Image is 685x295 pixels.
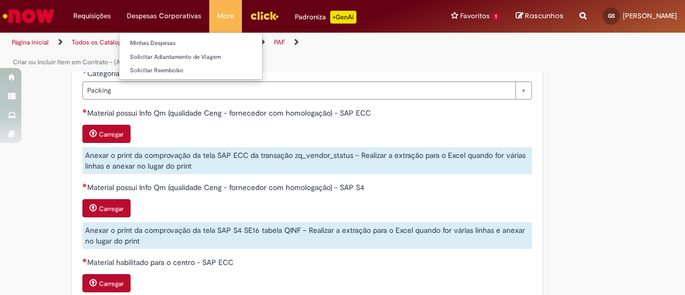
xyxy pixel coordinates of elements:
span: Material habilitado para o centro - SAP ECC [87,258,235,267]
ul: Despesas Corporativas [119,32,263,80]
button: Carregar anexo de Material habilitado para o centro - SAP ECC Required [82,274,131,292]
p: +GenAi [330,11,356,24]
span: Favoritos [460,11,490,21]
small: Carregar [99,279,124,288]
a: PAF [274,38,285,47]
span: Necessários [82,258,87,262]
a: Minhas Despesas [119,37,262,49]
a: Página inicial [12,38,49,47]
div: Padroniza [295,11,356,24]
span: Rascunhos [525,11,564,21]
a: Solicitar Adiantamento de Viagem [119,51,262,63]
span: GS [608,12,615,19]
button: Carregar anexo de Material possui Info Qm (qualidade Ceng - fornecedor com homologação) - SAP S4 ... [82,199,131,217]
a: Rascunhos [516,11,564,21]
div: Anexar o print da comprovação da tela SAP S4 SE16 tabela QINF – Realizar a extração para o Excel ... [82,222,532,249]
div: Anexar o print da comprovação da tela SAP ECC da transação zq_vendor_status – Realizar a extração... [82,147,532,174]
span: Categoria do Contrato [87,69,163,78]
span: Requisições [73,11,111,21]
span: 1 [492,12,500,21]
span: More [217,11,234,21]
a: Todos os Catálogos [72,38,128,47]
button: Carregar anexo de Material possui Info Qm (qualidade Ceng - fornecedor com homologação) - SAP ECC... [82,125,131,143]
span: Material possui Info Qm (qualidade Ceng - fornecedor com homologação) - SAP S4 [87,183,367,192]
img: click_logo_yellow_360x200.png [250,7,279,24]
a: Criar ou Incluir Item em Contrato - (Ativo de Giro/Empresas Verticalizadas e Insumos) [13,58,262,66]
span: Necessários [82,109,87,113]
span: Necessários [82,183,87,187]
span: Despesas Corporativas [127,11,201,21]
span: Material possui Info Qm (qualidade Ceng - fornecedor com homologação) - SAP ECC [87,108,373,118]
span: [PERSON_NAME] [623,11,677,20]
ul: Trilhas de página [8,33,448,72]
a: Solicitar Reembolso [119,65,262,77]
span: Packing [87,82,510,99]
small: Carregar [99,205,124,213]
span: Obrigatório Preenchido [82,69,87,73]
small: Carregar [99,130,124,139]
img: ServiceNow [1,5,56,27]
